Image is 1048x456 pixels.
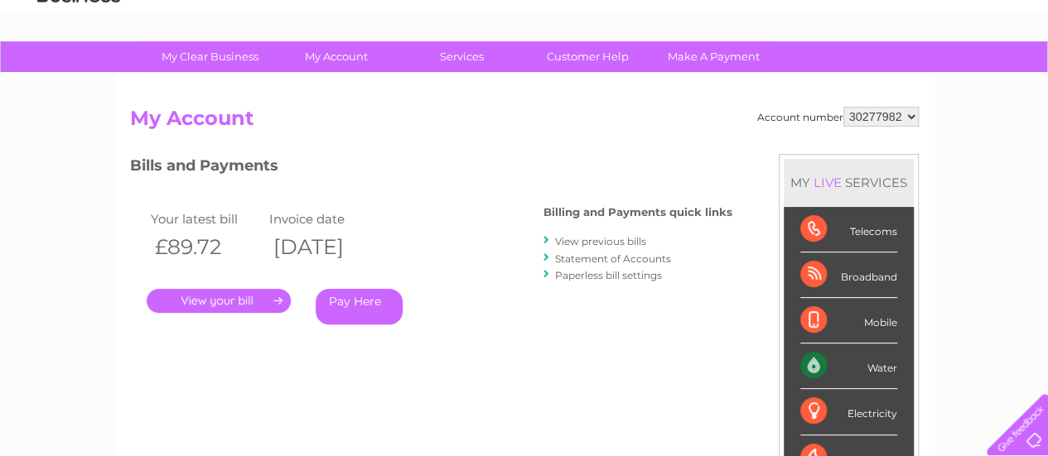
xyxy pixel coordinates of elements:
a: Contact [938,70,978,83]
a: Customer Help [519,41,656,72]
div: LIVE [810,175,845,190]
div: Broadband [800,252,897,298]
a: Telecoms [844,70,894,83]
td: Your latest bill [147,208,266,230]
a: View previous bills [555,235,646,247]
h3: Bills and Payments [130,154,732,183]
h2: My Account [130,107,919,138]
a: Energy [798,70,834,83]
img: logo.png [36,43,121,94]
div: Electricity [800,389,897,434]
a: 0333 014 3131 [736,8,850,29]
th: [DATE] [265,230,384,264]
a: My Account [268,41,404,72]
div: Account number [757,107,919,127]
a: My Clear Business [142,41,278,72]
div: Water [800,343,897,389]
th: £89.72 [147,230,266,264]
a: Make A Payment [645,41,782,72]
a: . [147,289,291,313]
div: Mobile [800,298,897,343]
div: Clear Business is a trading name of Verastar Limited (registered in [GEOGRAPHIC_DATA] No. 3667643... [133,9,916,80]
a: Paperless bill settings [555,269,662,281]
a: Water [756,70,788,83]
h4: Billing and Payments quick links [543,206,732,218]
div: Telecoms [800,207,897,252]
td: Invoice date [265,208,384,230]
a: Statement of Accounts [555,252,671,265]
a: Blog [904,70,928,83]
a: Pay Here [316,289,403,324]
a: Log out [993,70,1032,83]
div: MY SERVICES [784,159,914,206]
a: Services [394,41,530,72]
